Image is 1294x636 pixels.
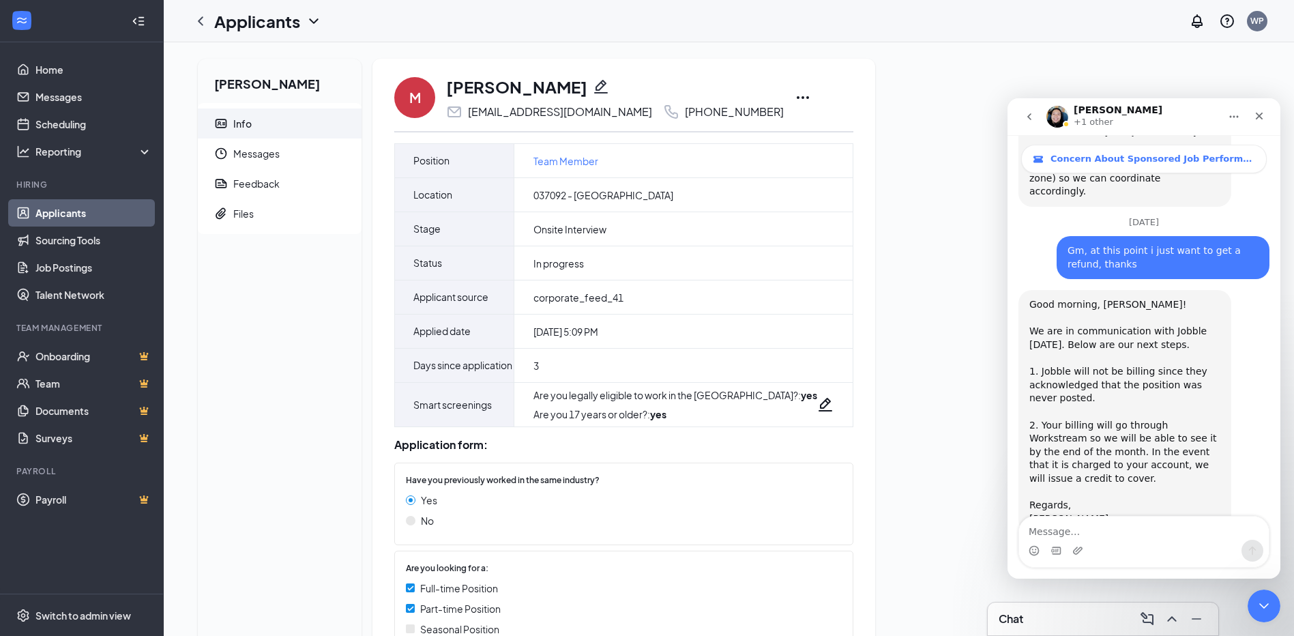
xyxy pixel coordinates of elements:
[35,227,152,254] a: Sourcing Tools
[446,104,462,120] svg: Email
[533,188,673,202] span: 037092 - [GEOGRAPHIC_DATA]
[16,179,149,190] div: Hiring
[35,343,152,370] a: OnboardingCrown
[468,105,652,119] div: [EMAIL_ADDRESS][DOMAIN_NAME]
[198,199,362,229] a: PaperclipFiles
[1164,611,1180,627] svg: ChevronUp
[593,78,609,95] svg: Pencil
[420,601,501,616] span: Part-time Position
[406,562,488,575] span: Are you looking for a:
[685,105,784,119] div: [PHONE_NUMBER]
[15,14,29,27] svg: WorkstreamLogo
[35,56,152,83] a: Home
[214,207,228,220] svg: Paperclip
[406,474,600,487] span: Have you previously worked in the same industry?
[198,169,362,199] a: ReportFeedback
[192,13,209,29] svg: ChevronLeft
[16,322,149,334] div: Team Management
[35,111,152,138] a: Scheduling
[394,438,853,452] div: Application form:
[198,139,362,169] a: ClockMessages
[420,581,498,596] span: Full-time Position
[533,257,584,270] span: In progress
[533,325,598,338] span: [DATE] 5:09 PM
[409,88,421,107] div: M
[132,14,145,28] svg: Collapse
[1219,13,1235,29] svg: QuestionInfo
[1008,98,1280,579] iframe: Intercom live chat
[533,359,539,373] span: 3
[35,281,152,308] a: Talent Network
[533,154,598,169] a: Team Member
[214,147,228,160] svg: Clock
[16,465,149,477] div: Payroll
[233,177,280,190] div: Feedback
[413,388,492,422] span: Smart screenings
[413,349,512,382] span: Days since application
[35,370,152,397] a: TeamCrown
[233,117,252,130] div: Info
[421,493,437,508] span: Yes
[16,609,30,622] svg: Settings
[1189,13,1205,29] svg: Notifications
[16,145,30,158] svg: Analysis
[214,10,300,33] h1: Applicants
[421,513,434,528] span: No
[801,389,817,401] strong: yes
[533,388,817,402] div: Are you legally eligible to work in the [GEOGRAPHIC_DATA]? :
[233,139,351,169] span: Messages
[999,611,1023,626] h3: Chat
[663,104,679,120] svg: Phone
[413,144,450,177] span: Position
[533,222,606,236] span: Onsite Interview
[35,83,152,111] a: Messages
[413,212,441,246] span: Stage
[1136,608,1158,630] button: ComposeMessage
[198,109,362,139] a: ContactCardInfo
[817,396,834,413] svg: Pencil
[413,178,452,212] span: Location
[35,145,153,158] div: Reporting
[306,13,322,29] svg: ChevronDown
[533,407,817,421] div: Are you 17 years or older? :
[198,59,362,103] h2: [PERSON_NAME]
[446,75,587,98] h1: [PERSON_NAME]
[795,89,811,106] svg: Ellipses
[1250,15,1264,27] div: WP
[413,246,442,280] span: Status
[533,291,623,304] span: corporate_feed_41
[1186,608,1207,630] button: Minimize
[1139,611,1156,627] svg: ComposeMessage
[35,424,152,452] a: SurveysCrown
[214,177,228,190] svg: Report
[1161,608,1183,630] button: ChevronUp
[1248,590,1280,622] iframe: Intercom live chat
[35,486,152,513] a: PayrollCrown
[35,254,152,281] a: Job Postings
[413,315,471,348] span: Applied date
[1188,611,1205,627] svg: Minimize
[35,609,131,622] div: Switch to admin view
[35,397,152,424] a: DocumentsCrown
[413,280,488,314] span: Applicant source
